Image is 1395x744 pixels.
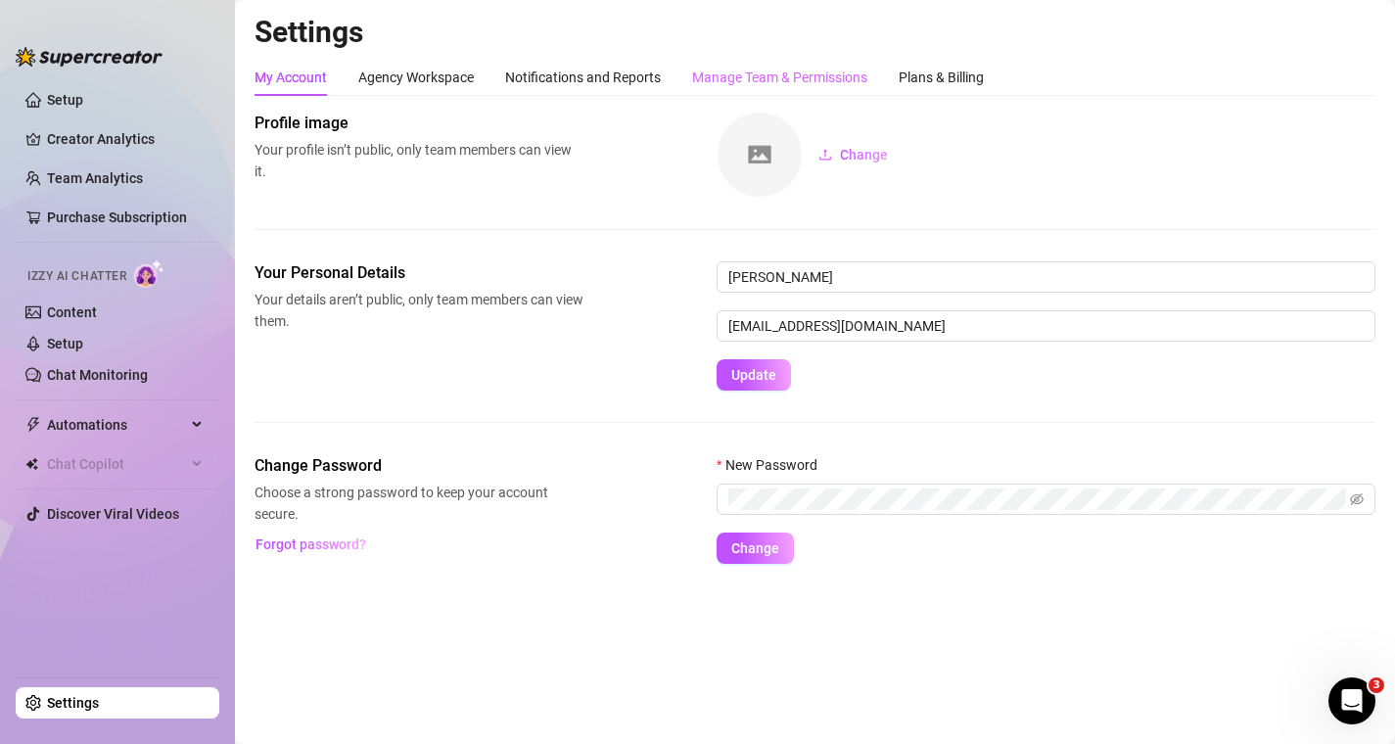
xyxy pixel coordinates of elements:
[731,367,776,383] span: Update
[255,482,583,525] span: Choose a strong password to keep your account secure.
[255,454,583,478] span: Change Password
[47,695,99,711] a: Settings
[692,67,867,88] div: Manage Team & Permissions
[803,139,904,170] button: Change
[717,454,830,476] label: New Password
[47,506,179,522] a: Discover Viral Videos
[27,267,126,286] span: Izzy AI Chatter
[717,261,1375,293] input: Enter name
[256,536,366,552] span: Forgot password?
[717,359,791,391] button: Update
[717,533,794,564] button: Change
[47,92,83,108] a: Setup
[47,367,148,383] a: Chat Monitoring
[255,67,327,88] div: My Account
[717,310,1375,342] input: Enter new email
[255,14,1375,51] h2: Settings
[731,540,779,556] span: Change
[25,457,38,471] img: Chat Copilot
[255,139,583,182] span: Your profile isn’t public, only team members can view it.
[718,113,802,197] img: square-placeholder.png
[358,67,474,88] div: Agency Workspace
[47,209,187,225] a: Purchase Subscription
[255,289,583,332] span: Your details aren’t public, only team members can view them.
[47,336,83,351] a: Setup
[1369,677,1384,693] span: 3
[255,112,583,135] span: Profile image
[47,409,186,441] span: Automations
[728,488,1346,510] input: New Password
[899,67,984,88] div: Plans & Billing
[47,170,143,186] a: Team Analytics
[1350,492,1364,506] span: eye-invisible
[505,67,661,88] div: Notifications and Reports
[47,448,186,480] span: Chat Copilot
[47,304,97,320] a: Content
[255,261,583,285] span: Your Personal Details
[25,417,41,433] span: thunderbolt
[818,148,832,162] span: upload
[255,529,366,560] button: Forgot password?
[134,259,164,288] img: AI Chatter
[16,47,163,67] img: logo-BBDzfeDw.svg
[47,123,204,155] a: Creator Analytics
[840,147,888,163] span: Change
[1328,677,1375,724] iframe: Intercom live chat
